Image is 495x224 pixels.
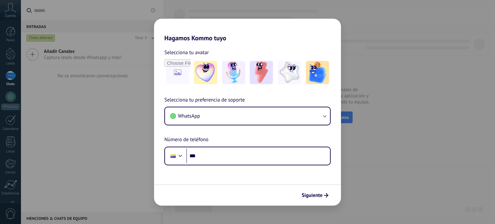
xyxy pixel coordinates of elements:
[154,19,341,42] h2: Hagamos Kommo tuyo
[299,190,331,201] button: Siguiente
[165,107,330,125] button: WhatsApp
[194,61,217,84] img: -1.jpeg
[164,96,245,104] span: Selecciona tu preferencia de soporte
[167,149,179,163] div: Colombia: + 57
[222,61,245,84] img: -2.jpeg
[164,136,209,144] span: Número de teléfono
[178,113,200,119] span: WhatsApp
[306,61,329,84] img: -5.jpeg
[164,48,209,57] span: Selecciona tu avatar
[302,193,323,198] span: Siguiente
[250,61,273,84] img: -3.jpeg
[278,61,301,84] img: -4.jpeg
